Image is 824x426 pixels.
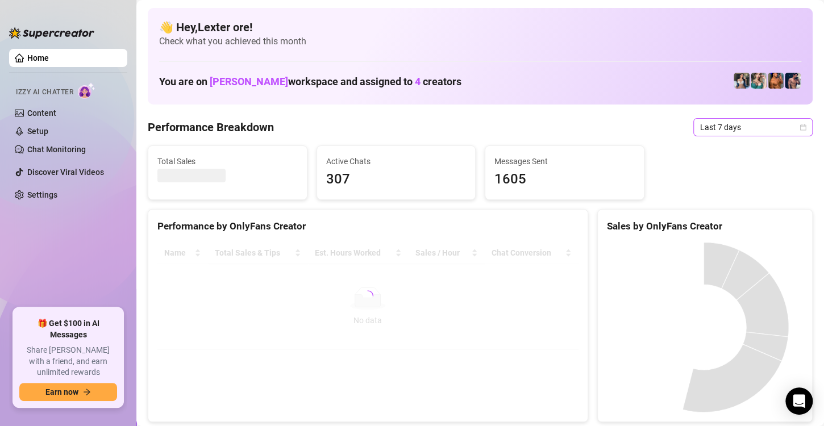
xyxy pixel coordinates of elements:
span: Active Chats [326,155,467,168]
button: Earn nowarrow-right [19,383,117,401]
a: Home [27,53,49,62]
span: 🎁 Get $100 in AI Messages [19,318,117,340]
span: Share [PERSON_NAME] with a friend, and earn unlimited rewards [19,345,117,378]
div: Performance by OnlyFans Creator [157,219,579,234]
span: arrow-right [83,388,91,396]
div: Open Intercom Messenger [785,387,813,415]
span: Last 7 days [700,119,806,136]
a: Setup [27,127,48,136]
span: Earn now [45,387,78,396]
a: Settings [27,190,57,199]
a: Chat Monitoring [27,145,86,154]
div: Sales by OnlyFans Creator [607,219,803,234]
img: Katy [734,73,750,89]
img: AI Chatter [78,82,95,99]
span: calendar [800,124,806,131]
img: Zaddy [751,73,767,89]
span: Check what you achieved this month [159,35,801,48]
h4: 👋 Hey, Lexter ore ! [159,19,801,35]
h4: Performance Breakdown [148,119,274,135]
span: 307 [326,169,467,190]
img: JG [768,73,784,89]
span: 4 [415,76,421,87]
span: loading [362,290,373,302]
img: Axel [785,73,801,89]
h1: You are on workspace and assigned to creators [159,76,461,88]
span: [PERSON_NAME] [210,76,288,87]
span: Izzy AI Chatter [16,87,73,98]
a: Content [27,108,56,118]
a: Discover Viral Videos [27,168,104,177]
img: logo-BBDzfeDw.svg [9,27,94,39]
span: 1605 [494,169,635,190]
span: Total Sales [157,155,298,168]
span: Messages Sent [494,155,635,168]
